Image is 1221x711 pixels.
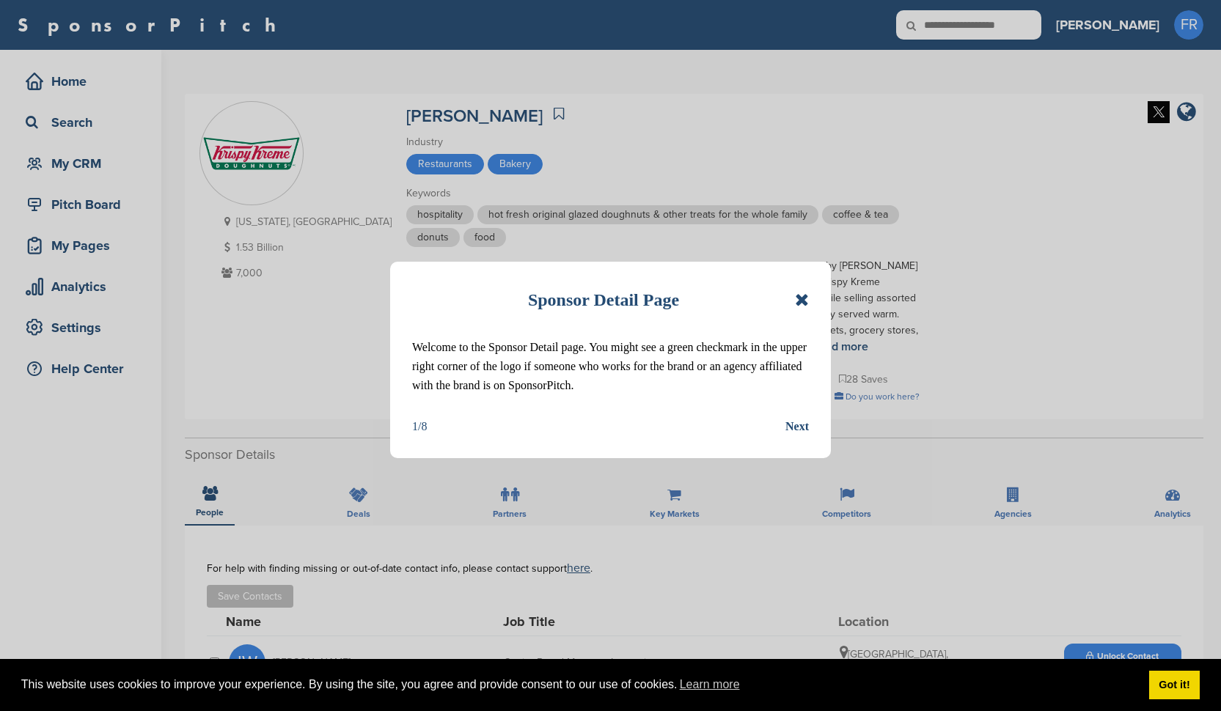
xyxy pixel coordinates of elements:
p: Welcome to the Sponsor Detail page. You might see a green checkmark in the upper right corner of ... [412,338,809,395]
span: This website uses cookies to improve your experience. By using the site, you agree and provide co... [21,674,1137,696]
button: Next [785,417,809,436]
div: 1/8 [412,417,427,436]
a: dismiss cookie message [1149,671,1200,700]
h1: Sponsor Detail Page [528,284,679,316]
a: learn more about cookies [678,674,742,696]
